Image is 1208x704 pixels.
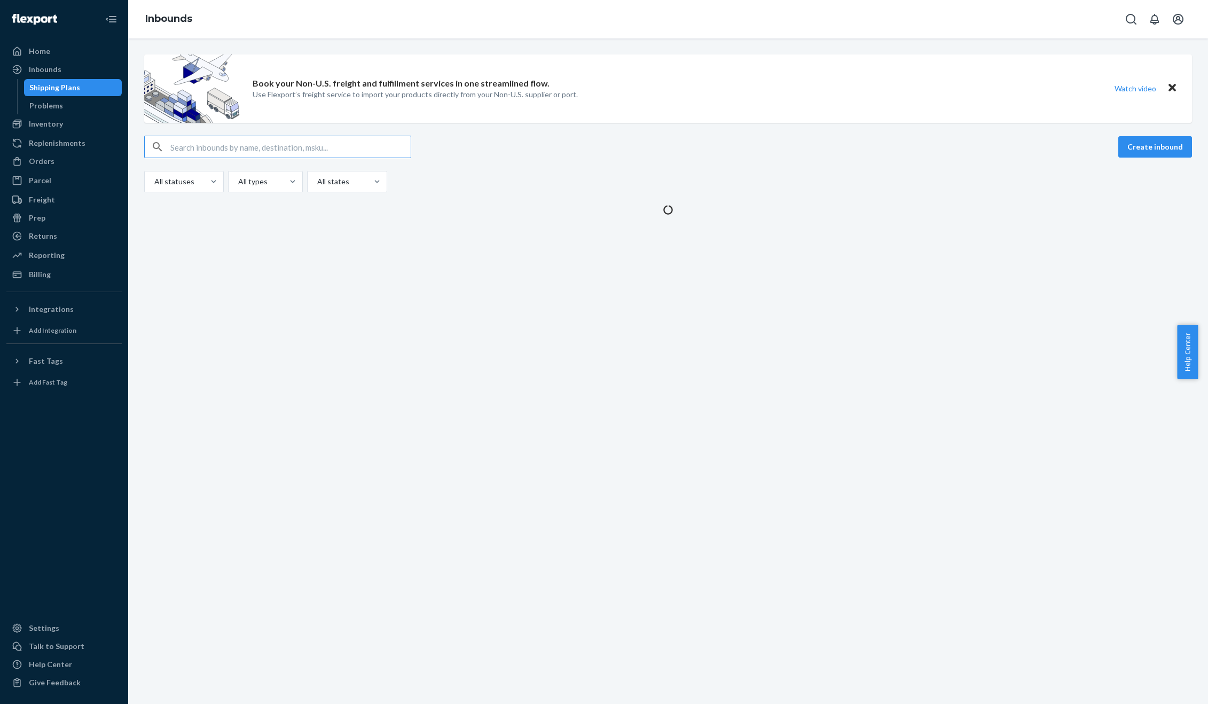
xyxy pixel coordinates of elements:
input: All types [237,176,238,187]
button: Fast Tags [6,353,122,370]
a: Billing [6,266,122,283]
ol: breadcrumbs [137,4,201,35]
input: All states [316,176,317,187]
button: Give Feedback [6,674,122,691]
div: Inventory [29,119,63,129]
div: Replenishments [29,138,85,148]
div: Home [29,46,50,57]
a: Home [6,43,122,60]
div: Reporting [29,250,65,261]
a: Reporting [6,247,122,264]
button: Watch video [1108,81,1163,96]
div: Fast Tags [29,356,63,366]
div: Settings [29,623,59,633]
a: Replenishments [6,135,122,152]
div: Returns [29,231,57,241]
a: Problems [24,97,122,114]
div: Problems [29,100,63,111]
a: Prep [6,209,122,226]
button: Create inbound [1118,136,1192,158]
a: Freight [6,191,122,208]
div: Shipping Plans [29,82,80,93]
button: Close Navigation [100,9,122,30]
div: Prep [29,213,45,223]
a: Add Integration [6,322,122,339]
a: Orders [6,153,122,170]
div: Talk to Support [29,641,84,652]
a: Inventory [6,115,122,132]
input: Search inbounds by name, destination, msku... [170,136,411,158]
div: Freight [29,194,55,205]
div: Give Feedback [29,677,81,688]
button: Help Center [1177,325,1198,379]
div: Integrations [29,304,74,315]
div: Orders [29,156,54,167]
a: Settings [6,620,122,637]
a: Shipping Plans [24,79,122,96]
div: Help Center [29,659,72,670]
div: Inbounds [29,64,61,75]
button: Open account menu [1167,9,1189,30]
a: Help Center [6,656,122,673]
button: Open Search Box [1120,9,1142,30]
p: Book your Non-U.S. freight and fulfillment services in one streamlined flow. [253,77,550,90]
div: Add Fast Tag [29,378,67,387]
input: All statuses [153,176,154,187]
div: Parcel [29,175,51,186]
img: Flexport logo [12,14,57,25]
button: Open notifications [1144,9,1165,30]
a: Add Fast Tag [6,374,122,391]
button: Integrations [6,301,122,318]
button: Close [1165,81,1179,96]
div: Billing [29,269,51,280]
a: Inbounds [6,61,122,78]
a: Parcel [6,172,122,189]
div: Add Integration [29,326,76,335]
a: Inbounds [145,13,192,25]
a: Returns [6,228,122,245]
p: Use Flexport’s freight service to import your products directly from your Non-U.S. supplier or port. [253,89,578,100]
button: Talk to Support [6,638,122,655]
